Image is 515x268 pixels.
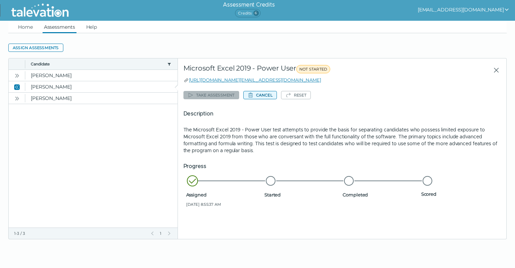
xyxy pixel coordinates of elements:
button: Previous Page [150,231,155,236]
span: Scored [421,191,497,197]
a: Help [85,21,99,33]
button: Next Page [166,231,172,236]
p: The Microsoft Excel 2019 - Power User test attempts to provide the basis for separating candidate... [183,126,501,154]
a: [URL][DOMAIN_NAME][EMAIL_ADDRESS][DOMAIN_NAME] [189,77,321,83]
button: Open [13,94,21,102]
button: Open [13,71,21,80]
span: Assigned [186,192,262,197]
a: Home [17,21,34,33]
img: Talevation_Logo_Transparent_white.png [8,2,72,19]
span: 1 [159,231,162,236]
button: show user actions [418,6,509,14]
button: Close [488,64,501,76]
button: candidate filter [166,61,172,67]
button: Reset [281,91,311,99]
clr-dg-cell: [PERSON_NAME] [25,93,178,104]
cds-icon: Open [14,73,20,78]
h5: Description [183,110,501,118]
button: Take assessment [183,91,239,99]
h6: Assessment Credits [223,1,274,9]
cds-icon: Open [14,96,20,101]
div: 1-3 / 3 [14,231,145,236]
span: Credits [235,9,260,17]
h5: Progress [183,162,501,170]
button: Assign assessments [8,44,63,52]
span: [DATE] 8:55:37 AM [186,202,262,207]
clr-dg-cell: [PERSON_NAME] [25,70,178,81]
cds-icon: Close [14,84,20,90]
clr-dg-cell: [PERSON_NAME] [25,81,178,92]
span: 6 [253,10,259,16]
button: Close [13,83,21,91]
span: NOT STARTED [296,65,330,73]
span: Started [264,192,340,197]
span: Completed [343,192,418,197]
a: Assessments [43,21,76,33]
div: Microsoft Excel 2019 - Power User [183,64,410,76]
button: Candidate [31,61,164,67]
button: Cancel [243,91,277,99]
